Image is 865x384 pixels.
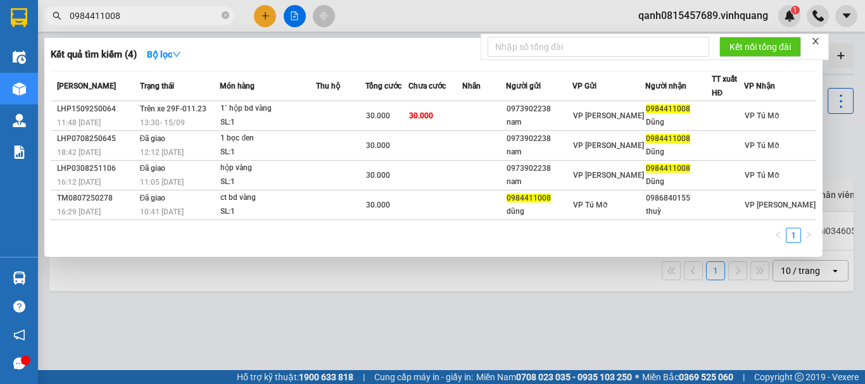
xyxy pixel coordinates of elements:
span: VP Tú Mỡ [745,171,779,180]
span: 11:05 [DATE] [140,178,184,187]
img: solution-icon [13,146,26,159]
span: notification [13,329,25,341]
div: nam [507,116,572,129]
span: Người gửi [506,82,541,90]
button: Kết nối tổng đài [719,37,801,57]
span: VP Tú Mỡ [745,141,779,150]
div: Dũng [646,116,711,129]
span: VP Nhận [744,82,775,90]
span: Đã giao [140,194,166,202]
span: Tổng cước [365,82,401,90]
div: SL: 1 [220,205,315,219]
span: 0984411008 [646,164,690,173]
div: nam [507,146,572,159]
div: Dũng [646,175,711,189]
li: Next Page [801,228,816,243]
button: Bộ lọcdown [137,44,191,65]
button: left [771,228,786,243]
img: logo-vxr [11,8,27,27]
span: Đã giao [140,134,166,143]
span: VP [PERSON_NAME] [573,141,644,150]
span: message [13,357,25,369]
span: VP Tú Mỡ [745,111,779,120]
div: 0973902238 [507,102,572,116]
span: VP Gửi [572,82,597,90]
div: LHP0708250645 [57,132,136,146]
div: 1` hộp bd vàng [220,102,315,116]
div: LHP0308251106 [57,162,136,175]
span: 12:12 [DATE] [140,148,184,157]
span: Chưa cước [408,82,446,90]
strong: Bộ lọc [147,49,181,59]
span: 0984411008 [646,134,690,143]
div: ct bd vàng [220,191,315,205]
div: hộp vàng [220,161,315,175]
img: warehouse-icon [13,82,26,96]
button: right [801,228,816,243]
div: 0986840155 [646,192,711,205]
div: thuỳ [646,205,711,218]
div: SL: 1 [220,116,315,130]
li: Previous Page [771,228,786,243]
span: close-circle [222,10,229,22]
div: 0973902238 [507,132,572,146]
span: question-circle [13,300,25,313]
span: 30.000 [366,171,390,180]
span: 30.000 [366,111,390,120]
span: 16:29 [DATE] [57,207,101,216]
span: close-circle [222,11,229,19]
div: SL: 1 [220,146,315,159]
span: 11:48 [DATE] [57,118,101,127]
span: down [172,50,181,59]
span: Trạng thái [140,82,174,90]
span: VP [PERSON_NAME] [745,201,816,209]
div: TM0807250278 [57,192,136,205]
span: Người nhận [645,82,686,90]
span: 18:42 [DATE] [57,148,101,157]
span: VP Tú Mỡ [573,201,607,209]
span: 10:41 [DATE] [140,207,184,216]
span: 30.000 [366,201,390,209]
span: Nhãn [462,82,481,90]
div: SL: 1 [220,175,315,189]
span: 30.000 [409,111,433,120]
span: Kết nối tổng đài [729,40,791,54]
div: Dũng [646,146,711,159]
span: Trên xe 29F-011.23 [140,104,206,113]
input: Nhập số tổng đài [488,37,709,57]
div: 0973902238 [507,162,572,175]
span: Đã giao [140,164,166,173]
span: Món hàng [220,82,255,90]
span: 0984411008 [646,104,690,113]
h3: Kết quả tìm kiếm ( 4 ) [51,48,137,61]
img: warehouse-icon [13,51,26,64]
li: 1 [786,228,801,243]
span: right [805,231,812,238]
span: close [811,37,820,46]
span: TT xuất HĐ [712,75,737,97]
span: 0984411008 [507,194,551,202]
input: Tìm tên, số ĐT hoặc mã đơn [70,9,219,23]
span: VP [PERSON_NAME] [573,111,644,120]
span: search [53,11,61,20]
span: Thu hộ [316,82,340,90]
span: 30.000 [366,141,390,150]
span: 13:30 - 15/09 [140,118,185,127]
span: left [774,231,782,238]
span: 16:12 [DATE] [57,178,101,187]
span: VP [PERSON_NAME] [573,171,644,180]
div: 1 bọc đen [220,132,315,146]
span: [PERSON_NAME] [57,82,116,90]
img: warehouse-icon [13,114,26,127]
img: warehouse-icon [13,271,26,285]
a: 1 [786,228,800,242]
div: nam [507,175,572,189]
div: LHP1509250064 [57,102,136,116]
div: dũng [507,205,572,218]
